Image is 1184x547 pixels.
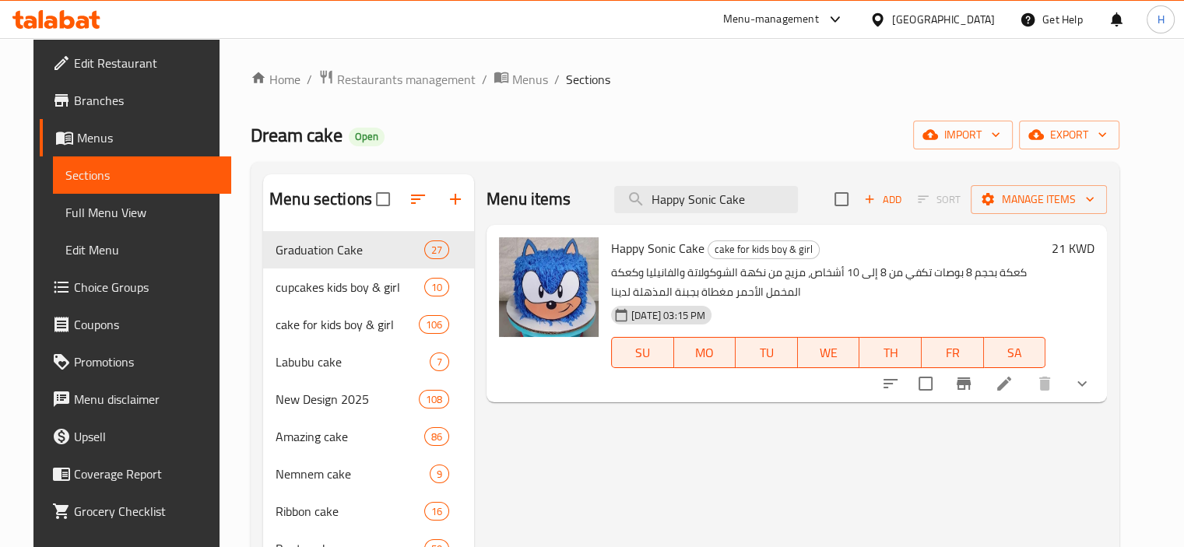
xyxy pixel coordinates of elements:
span: export [1031,125,1107,145]
a: Full Menu View [53,194,231,231]
div: Ribbon cake16 [263,493,474,530]
button: sort-choices [872,365,909,402]
span: FR [928,342,978,364]
a: Edit Menu [53,231,231,268]
button: MO [674,337,736,368]
span: Nemnem cake [276,465,430,483]
div: Labubu cake [276,352,430,371]
span: 108 [420,392,448,407]
a: Upsell [40,418,231,455]
button: SU [611,337,673,368]
div: items [430,465,449,483]
div: Amazing cake86 [263,418,474,455]
a: Restaurants management [318,69,476,89]
span: Sort sections [399,181,437,218]
span: Add [862,191,904,209]
button: TU [736,337,798,368]
a: Coupons [40,306,231,343]
span: H [1157,11,1164,28]
span: Select section first [908,188,971,212]
span: WE [804,342,854,364]
span: Graduation Cake [276,240,424,259]
span: TU [742,342,792,364]
span: Coupons [74,315,219,334]
div: items [430,352,449,371]
span: MO [680,342,730,364]
span: Restaurants management [337,70,476,89]
a: Home [251,70,300,89]
p: كعكة بحجم 8 بوصات تكفي من 8 إلى 10 أشخاص، مزيج من نكهة الشوكولاتة والفانيليا وكعكة المخمل الأحمر ... [611,263,1045,302]
span: 9 [430,467,448,482]
a: Menu disclaimer [40,380,231,418]
a: Edit menu item [995,374,1014,393]
span: Sections [65,166,219,184]
button: FR [922,337,984,368]
span: cake for kids boy & girl [276,315,419,334]
span: 86 [425,430,448,444]
button: Branch-specific-item [945,365,982,402]
button: WE [798,337,860,368]
div: items [424,278,449,296]
button: Add section [437,181,474,218]
div: Amazing cake [276,427,424,446]
div: items [424,502,449,521]
button: SA [984,337,1046,368]
div: Graduation Cake27 [263,231,474,268]
svg: Show Choices [1073,374,1091,393]
span: 16 [425,504,448,519]
nav: breadcrumb [251,69,1119,89]
span: Choice Groups [74,278,219,296]
div: cake for kids boy & girl106 [263,306,474,343]
span: cake for kids boy & girl [708,240,819,258]
li: / [554,70,560,89]
span: Dream cake [251,117,343,153]
a: Promotions [40,343,231,380]
span: Open [349,130,385,143]
div: items [419,390,449,408]
span: Select to update [909,367,942,400]
span: import [926,125,1000,145]
li: / [307,70,312,89]
h6: 21 KWD [1052,237,1094,259]
span: New Design 2025 [276,390,419,408]
span: TH [866,342,915,364]
span: Branches [74,91,219,110]
div: [GEOGRAPHIC_DATA] [892,11,995,28]
img: Happy Sonic Cake [499,237,599,337]
h2: Menu items [487,188,571,211]
div: Labubu cake7 [263,343,474,380]
span: Add item [858,188,908,212]
li: / [482,70,487,89]
span: SA [990,342,1040,364]
a: Menus [40,119,231,156]
a: Coverage Report [40,455,231,493]
span: Menu disclaimer [74,390,219,408]
span: Menus [77,128,219,147]
span: Ribbon cake [276,502,424,521]
button: export [1019,121,1119,149]
span: Grocery Checklist [74,502,219,521]
a: Sections [53,156,231,194]
span: 106 [420,317,448,332]
div: Menu-management [723,10,819,29]
button: TH [859,337,922,368]
span: Happy Sonic Cake [611,237,704,260]
div: cake for kids boy & girl [708,240,820,259]
span: 10 [425,280,448,295]
span: [DATE] 03:15 PM [625,308,711,323]
a: Branches [40,82,231,119]
span: Promotions [74,352,219,371]
button: Add [858,188,908,212]
button: import [913,121,1013,149]
div: New Design 2025108 [263,380,474,418]
span: 7 [430,355,448,370]
span: Coverage Report [74,465,219,483]
span: Edit Restaurant [74,54,219,72]
span: cupcakes kids boy & girl [276,278,424,296]
span: Menus [512,70,548,89]
span: 27 [425,243,448,258]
